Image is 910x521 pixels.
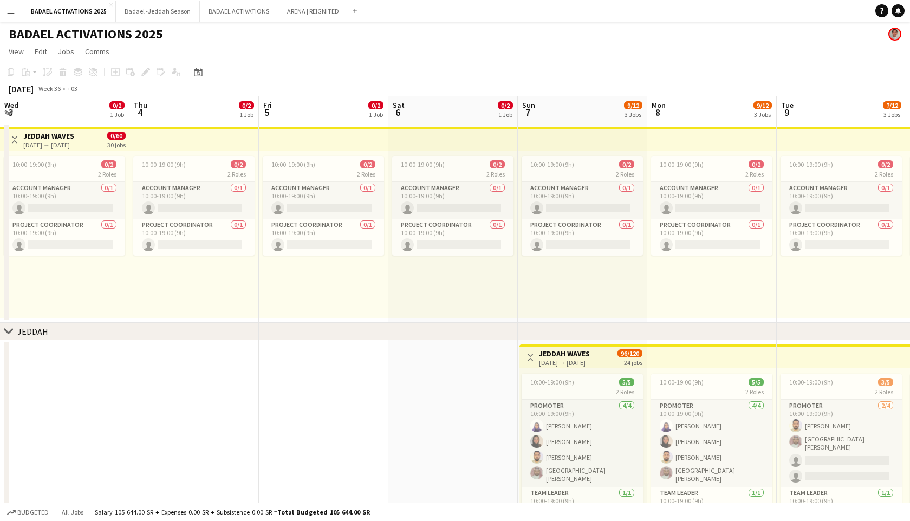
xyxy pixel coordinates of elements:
app-card-role: PROJECT COORDINATOR0/110:00-19:00 (9h) [651,219,772,256]
span: Sun [522,100,535,110]
app-card-role: Account Manager0/110:00-19:00 (9h) [781,182,902,219]
div: 1 Job [110,110,124,119]
span: 0/2 [101,160,116,168]
span: 10:00-19:00 (9h) [271,160,315,168]
app-card-role: PROMOTER2/410:00-19:00 (9h)[PERSON_NAME][GEOGRAPHIC_DATA][PERSON_NAME] [781,400,902,487]
span: 0/2 [749,160,764,168]
span: 0/2 [619,160,634,168]
div: [DATE] [9,83,34,94]
span: 5/5 [619,378,634,386]
span: 3/5 [878,378,893,386]
app-job-card: 10:00-19:00 (9h)0/22 RolesAccount Manager0/110:00-19:00 (9h) PROJECT COORDINATOR0/110:00-19:00 (9h) [263,156,384,256]
span: 3 [3,106,18,119]
div: 1 Job [369,110,383,119]
app-card-role: PROMOTER4/410:00-19:00 (9h)[PERSON_NAME][PERSON_NAME][PERSON_NAME][GEOGRAPHIC_DATA][PERSON_NAME] [522,400,643,487]
span: Sat [393,100,405,110]
div: JEDDAH [17,326,48,337]
span: Wed [4,100,18,110]
app-card-role: PROJECT COORDINATOR0/110:00-19:00 (9h) [522,219,643,256]
app-user-avatar: Shoroug Ansarei [888,28,901,41]
a: Comms [81,44,114,58]
span: Fri [263,100,272,110]
app-card-role: Account Manager0/110:00-19:00 (9h) [392,182,513,219]
app-card-role: Account Manager0/110:00-19:00 (9h) [133,182,255,219]
app-job-card: 10:00-19:00 (9h)0/22 RolesAccount Manager0/110:00-19:00 (9h) PROJECT COORDINATOR0/110:00-19:00 (9h) [522,156,643,256]
h3: JEDDAH WAVES [23,131,74,141]
div: 10:00-19:00 (9h)0/22 RolesAccount Manager0/110:00-19:00 (9h) PROJECT COORDINATOR0/110:00-19:00 (9h) [4,156,125,256]
span: Mon [652,100,666,110]
h3: JEDDAH WAVES [539,349,590,359]
app-card-role: Account Manager0/110:00-19:00 (9h) [651,182,772,219]
span: 0/2 [239,101,254,109]
a: View [4,44,28,58]
span: 7/12 [883,101,901,109]
span: 7 [521,106,535,119]
app-card-role: Account Manager0/110:00-19:00 (9h) [263,182,384,219]
div: [DATE] → [DATE] [539,359,590,367]
span: 0/2 [360,160,375,168]
span: 6 [391,106,405,119]
div: Salary 105 644.00 SR + Expenses 0.00 SR + Subsistence 0.00 SR = [95,508,370,516]
span: 10:00-19:00 (9h) [12,160,56,168]
span: 8 [650,106,666,119]
span: 10:00-19:00 (9h) [530,378,574,386]
span: Tue [781,100,794,110]
app-card-role: PROJECT COORDINATOR0/110:00-19:00 (9h) [263,219,384,256]
span: 10:00-19:00 (9h) [789,378,833,386]
div: [DATE] → [DATE] [23,141,74,149]
span: 0/60 [107,132,126,140]
div: 1 Job [498,110,512,119]
div: 10:00-19:00 (9h)0/22 RolesAccount Manager0/110:00-19:00 (9h) PROJECT COORDINATOR0/110:00-19:00 (9h) [781,156,902,256]
span: 2 Roles [616,388,634,396]
span: 9/12 [753,101,772,109]
span: 2 Roles [875,170,893,178]
div: 30 jobs [107,140,126,149]
span: 9 [779,106,794,119]
app-job-card: 10:00-19:00 (9h)0/22 RolesAccount Manager0/110:00-19:00 (9h) PROJECT COORDINATOR0/110:00-19:00 (9h) [133,156,255,256]
span: 9/12 [624,101,642,109]
span: Week 36 [36,84,63,93]
span: Comms [85,47,109,56]
span: 0/2 [498,101,513,109]
span: 2 Roles [486,170,505,178]
span: 4 [132,106,147,119]
span: 10:00-19:00 (9h) [660,378,704,386]
app-card-role: PROMOTER4/410:00-19:00 (9h)[PERSON_NAME][PERSON_NAME][PERSON_NAME][GEOGRAPHIC_DATA][PERSON_NAME] [651,400,772,487]
button: Badael -Jeddah Season [116,1,200,22]
span: Budgeted [17,509,49,516]
span: 2 Roles [745,388,764,396]
span: Total Budgeted 105 644.00 SR [277,508,370,516]
app-card-role: Account Manager0/110:00-19:00 (9h) [522,182,643,219]
h1: BADAEL ACTIVATIONS 2025 [9,26,163,42]
button: BADAEL ACTIVATIONS [200,1,278,22]
span: Thu [134,100,147,110]
span: 5/5 [749,378,764,386]
span: 0/2 [490,160,505,168]
button: ARENA | REIGNITED [278,1,348,22]
span: 10:00-19:00 (9h) [142,160,186,168]
app-card-role: PROJECT COORDINATOR0/110:00-19:00 (9h) [781,219,902,256]
span: 96/120 [617,349,642,357]
button: BADAEL ACTIVATIONS 2025 [22,1,116,22]
app-card-role: PROJECT COORDINATOR0/110:00-19:00 (9h) [392,219,513,256]
app-job-card: 10:00-19:00 (9h)0/22 RolesAccount Manager0/110:00-19:00 (9h) PROJECT COORDINATOR0/110:00-19:00 (9h) [392,156,513,256]
button: Budgeted [5,506,50,518]
app-card-role: Account Manager0/110:00-19:00 (9h) [4,182,125,219]
div: +03 [67,84,77,93]
div: 3 Jobs [754,110,771,119]
div: 24 jobs [624,357,642,367]
span: 0/2 [878,160,893,168]
span: 5 [262,106,272,119]
app-job-card: 10:00-19:00 (9h)0/22 RolesAccount Manager0/110:00-19:00 (9h) PROJECT COORDINATOR0/110:00-19:00 (9h) [651,156,772,256]
div: 3 Jobs [625,110,642,119]
span: Edit [35,47,47,56]
span: Jobs [58,47,74,56]
span: 2 Roles [875,388,893,396]
span: All jobs [60,508,86,516]
span: 10:00-19:00 (9h) [789,160,833,168]
span: 10:00-19:00 (9h) [660,160,704,168]
a: Jobs [54,44,79,58]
